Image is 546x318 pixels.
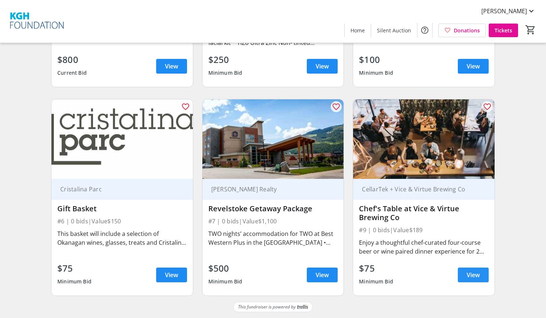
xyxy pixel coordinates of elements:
[156,59,187,74] a: View
[307,268,338,282] a: View
[377,26,411,34] span: Silent Auction
[307,59,338,74] a: View
[483,102,492,111] mat-icon: favorite_outline
[351,26,365,34] span: Home
[438,24,486,37] a: Donations
[165,271,178,279] span: View
[467,62,480,71] span: View
[208,275,243,288] div: Minimum Bid
[297,304,308,310] img: Trellis Logo
[371,24,417,37] a: Silent Auction
[458,268,489,282] a: View
[495,26,512,34] span: Tickets
[57,185,178,193] div: Cristalina Parc
[359,204,489,222] div: Chef's Table at Vice & Virtue Brewing Co
[454,26,480,34] span: Donations
[489,24,518,37] a: Tickets
[332,102,341,111] mat-icon: favorite_outline
[345,24,371,37] a: Home
[208,204,338,213] div: Revelstoke Getaway Package
[4,3,70,40] img: KGH Foundation's Logo
[57,229,187,247] div: This basket will include a selection of Okanagan wines, glasses, treats and Cristalina swag. Plea...
[57,275,91,288] div: Minimum Bid
[359,275,393,288] div: Minimum Bid
[238,304,296,310] span: This fundraiser is powered by
[475,5,542,17] button: [PERSON_NAME]
[316,271,329,279] span: View
[208,53,243,66] div: $250
[481,7,527,15] span: [PERSON_NAME]
[202,99,344,179] img: Revelstoke Getaway Package
[181,102,190,111] mat-icon: favorite_outline
[417,23,432,38] button: Help
[359,53,393,66] div: $100
[208,229,338,247] div: TWO nights’ accommodation for TWO at Best Western Plus in the [GEOGRAPHIC_DATA] • $100.00 Gift Ce...
[359,225,489,235] div: #9 | 0 bids | Value $189
[208,185,329,193] div: [PERSON_NAME] Realty
[57,66,87,79] div: Current Bid
[57,262,91,275] div: $75
[524,23,537,36] button: Cart
[208,66,243,79] div: Minimum Bid
[316,62,329,71] span: View
[458,59,489,74] a: View
[359,238,489,256] div: Enjoy a thoughtful chef-curated four-course beer or wine paired dinner experience for 2 people, f...
[359,262,393,275] div: $75
[359,66,393,79] div: Minimum Bid
[57,216,187,226] div: #6 | 0 bids | Value $150
[165,62,178,71] span: View
[208,262,243,275] div: $500
[57,204,187,213] div: Gift Basket
[57,53,87,66] div: $800
[359,185,480,193] div: CellarTek + Vice & Virtue Brewing Co
[208,216,338,226] div: #7 | 0 bids | Value $1,100
[51,99,193,179] img: Gift Basket
[353,99,495,179] img: Chef's Table at Vice & Virtue Brewing Co
[467,271,480,279] span: View
[156,268,187,282] a: View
